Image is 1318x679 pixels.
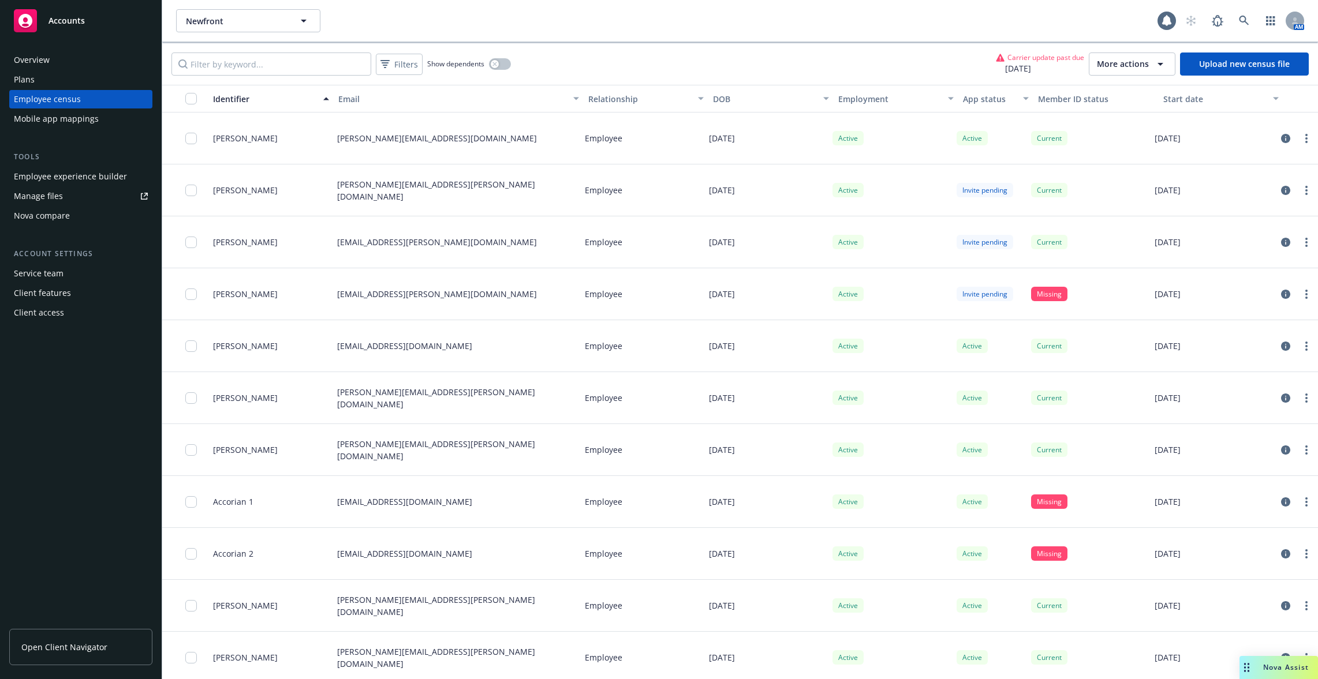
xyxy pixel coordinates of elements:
p: [DATE] [709,444,735,456]
a: circleInformation [1279,651,1293,665]
div: Active [957,391,988,405]
span: [PERSON_NAME] [213,444,278,456]
div: Active [957,546,988,561]
a: Employee experience builder [9,167,152,186]
div: Current [1031,131,1067,145]
span: [PERSON_NAME] [213,599,278,612]
div: Client access [14,303,64,322]
p: [DATE] [709,132,735,144]
p: [DATE] [1155,340,1181,352]
div: Service team [14,264,64,283]
div: App status [963,93,1016,105]
p: [DATE] [709,599,735,612]
div: Employee experience builder [14,167,127,186]
button: Filters [376,54,423,75]
p: [DATE] [709,651,735,663]
div: Active [957,131,988,145]
p: Employee [585,496,622,508]
span: Nova Assist [1263,662,1309,672]
span: Newfront [186,15,286,27]
p: Employee [585,236,622,248]
p: [PERSON_NAME][EMAIL_ADDRESS][DOMAIN_NAME] [337,132,537,144]
input: Toggle Row Selected [185,548,197,560]
div: Invite pending [957,287,1013,301]
input: Toggle Row Selected [185,237,197,248]
a: Overview [9,51,152,69]
p: [PERSON_NAME][EMAIL_ADDRESS][PERSON_NAME][DOMAIN_NAME] [337,438,576,462]
span: [PERSON_NAME] [213,340,278,352]
div: Active [832,287,864,301]
button: App status [958,85,1033,112]
span: Accorian 1 [213,496,253,508]
span: Open Client Navigator [21,641,107,653]
span: [PERSON_NAME] [213,132,278,144]
a: more [1300,495,1313,509]
p: [PERSON_NAME][EMAIL_ADDRESS][PERSON_NAME][DOMAIN_NAME] [337,646,576,670]
a: circleInformation [1279,547,1293,561]
input: Toggle Row Selected [185,496,197,508]
a: more [1300,235,1313,249]
a: more [1300,132,1313,145]
p: Employee [585,340,622,352]
div: Employment [838,93,942,105]
a: Nova compare [9,207,152,225]
input: Toggle Row Selected [185,444,197,456]
a: circleInformation [1279,495,1293,509]
p: Employee [585,392,622,404]
div: Missing [1031,494,1067,509]
a: Upload new census file [1180,52,1309,76]
button: Start date [1159,85,1284,112]
p: [DATE] [709,392,735,404]
p: [DATE] [709,184,735,196]
p: [DATE] [709,496,735,508]
input: Select all [185,93,197,104]
p: Employee [585,184,622,196]
a: Service team [9,264,152,283]
div: Start date [1163,93,1267,105]
input: Toggle Row Selected [185,392,197,404]
p: [DATE] [1155,444,1181,456]
div: DOB [713,93,816,105]
div: Current [1031,650,1067,665]
div: Current [1031,235,1067,249]
button: Identifier [208,85,334,112]
div: Active [957,494,988,509]
a: more [1300,391,1313,405]
div: Account settings [9,248,152,260]
a: circleInformation [1279,391,1293,405]
a: circleInformation [1279,443,1293,457]
p: Employee [585,132,622,144]
input: Toggle Row Selected [185,340,197,352]
p: Employee [585,547,622,560]
div: Missing [1031,287,1067,301]
button: Nova Assist [1239,656,1318,679]
p: [DATE] [1155,288,1181,300]
a: more [1300,443,1313,457]
div: Active [832,494,864,509]
div: Current [1031,339,1067,353]
div: Active [957,650,988,665]
a: circleInformation [1279,339,1293,353]
span: [PERSON_NAME] [213,236,278,248]
p: [DATE] [709,547,735,560]
div: Relationship [588,93,692,105]
p: [EMAIL_ADDRESS][PERSON_NAME][DOMAIN_NAME] [337,236,537,248]
a: Search [1233,9,1256,32]
a: Start snowing [1179,9,1203,32]
a: Report a Bug [1206,9,1229,32]
button: Member ID status [1033,85,1159,112]
span: [PERSON_NAME] [213,651,278,663]
div: Manage files [14,187,63,205]
input: Toggle Row Selected [185,600,197,612]
input: Filter by keyword... [171,52,371,76]
div: Tools [9,151,152,163]
p: [DATE] [1155,184,1181,196]
span: [PERSON_NAME] [213,288,278,300]
a: more [1300,183,1313,197]
p: [DATE] [709,288,735,300]
div: Member ID status [1038,93,1154,105]
div: Nova compare [14,207,70,225]
div: Active [957,598,988,613]
p: [DATE] [1155,132,1181,144]
a: circleInformation [1279,235,1293,249]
